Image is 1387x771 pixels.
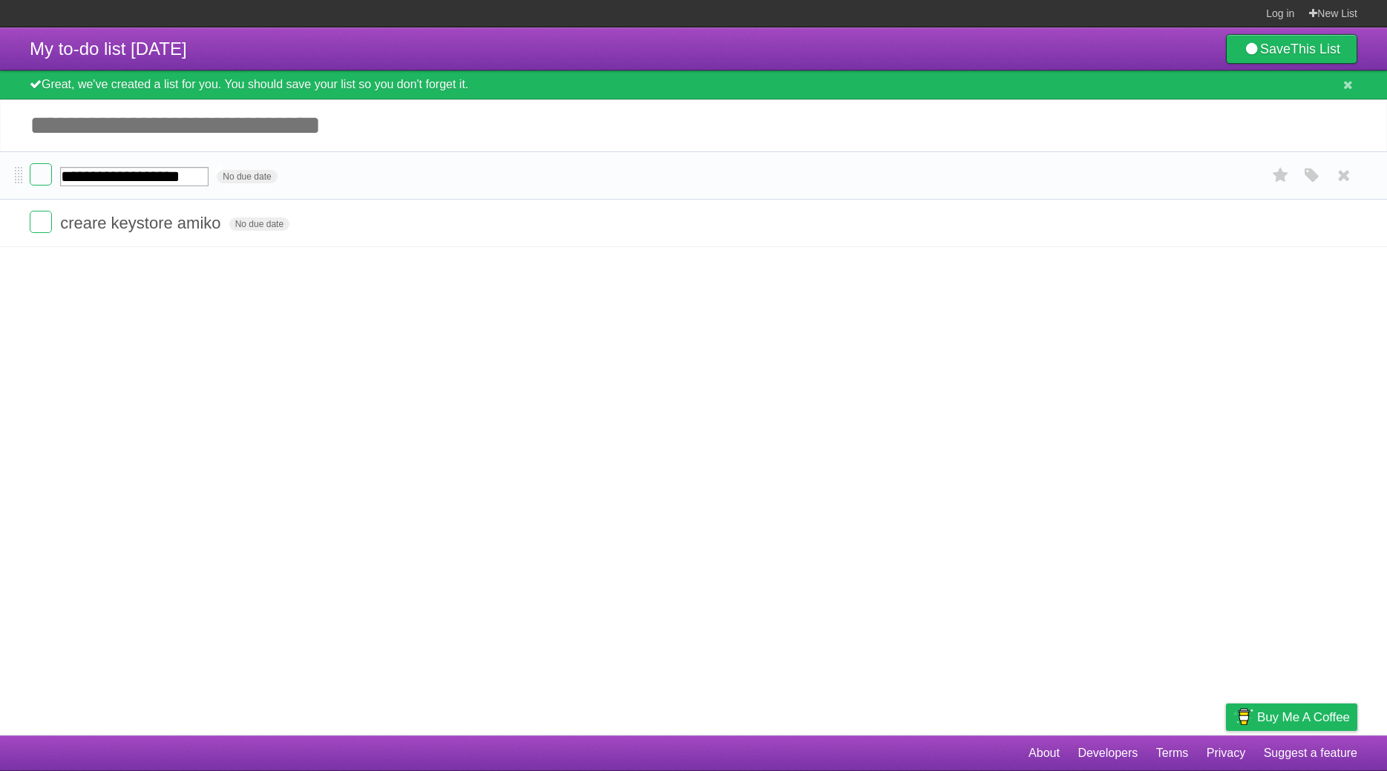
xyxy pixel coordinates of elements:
[1264,739,1357,767] a: Suggest a feature
[1291,42,1340,56] b: This List
[229,217,289,231] span: No due date
[1156,739,1189,767] a: Terms
[1267,163,1295,188] label: Star task
[30,39,187,59] span: My to-do list [DATE]
[30,211,52,233] label: Done
[1029,739,1060,767] a: About
[60,214,224,232] span: creare keystore amiko
[1207,739,1245,767] a: Privacy
[1257,704,1350,730] span: Buy me a coffee
[1078,739,1138,767] a: Developers
[1226,703,1357,731] a: Buy me a coffee
[1233,704,1253,729] img: Buy me a coffee
[1226,34,1357,64] a: SaveThis List
[30,163,52,186] label: Done
[217,170,277,183] span: No due date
